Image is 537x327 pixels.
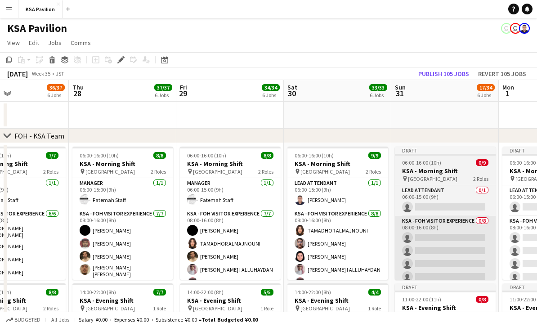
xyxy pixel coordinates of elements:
[370,92,387,99] div: 6 Jobs
[4,37,23,49] a: View
[187,289,224,296] span: 14:00-22:00 (8h)
[43,168,58,175] span: 2 Roles
[262,92,279,99] div: 6 Jobs
[510,23,521,34] app-user-avatar: Fatemah Jeelani
[72,178,173,209] app-card-role: Manager1/106:00-15:00 (9h)Fatemah Staff
[201,316,258,323] span: Total Budgeted ¥0.00
[395,304,496,312] h3: KSA - Evening Shift
[180,147,281,280] app-job-card: 06:00-16:00 (10h)8/8KSA - Morning Shift [GEOGRAPHIC_DATA]2 RolesManager1/106:00-15:00 (9h)Fatemah...
[71,39,91,47] span: Comms
[261,152,273,159] span: 8/8
[80,152,119,159] span: 06:00-16:00 (10h)
[25,37,43,49] a: Edit
[395,147,496,280] app-job-card: Draft06:00-16:00 (10h)0/9KSA - Morning Shift [GEOGRAPHIC_DATA]2 RolesLEAD ATTENDANT0/106:00-15:00...
[47,92,64,99] div: 6 Jobs
[369,84,387,91] span: 33/33
[287,178,388,209] app-card-role: LEAD ATTENDANT1/106:00-15:00 (9h)[PERSON_NAME]
[300,305,350,312] span: [GEOGRAPHIC_DATA]
[14,131,64,140] div: FOH - KSA Team
[287,147,388,280] app-job-card: 06:00-16:00 (10h)9/9KSA - Morning Shift [GEOGRAPHIC_DATA]2 RolesLEAD ATTENDANT1/106:00-15:00 (9h)...
[79,316,258,323] div: Salary ¥0.00 + Expenses ¥0.00 + Subsistence ¥0.00 =
[394,88,406,99] span: 31
[14,317,40,323] span: Budgeted
[29,39,39,47] span: Edit
[46,152,58,159] span: 7/7
[48,39,62,47] span: Jobs
[295,289,331,296] span: 14:00-22:00 (8h)
[402,159,441,166] span: 06:00-16:00 (10h)
[501,88,514,99] span: 1
[155,92,172,99] div: 6 Jobs
[395,185,496,216] app-card-role: LEAD ATTENDANT0/106:00-15:00 (9h)
[71,88,84,99] span: 28
[180,83,187,91] span: Fri
[72,147,173,280] app-job-card: 06:00-16:00 (10h)8/8KSA - Morning Shift [GEOGRAPHIC_DATA]2 RolesManager1/106:00-15:00 (9h)Fatemah...
[300,168,350,175] span: [GEOGRAPHIC_DATA]
[30,70,52,77] span: Week 35
[295,152,334,159] span: 06:00-16:00 (10h)
[193,168,242,175] span: [GEOGRAPHIC_DATA]
[85,168,135,175] span: [GEOGRAPHIC_DATA]
[502,83,514,91] span: Mon
[180,178,281,209] app-card-role: Manager1/106:00-15:00 (9h)Fatemah Staff
[395,283,496,291] div: Draft
[153,152,166,159] span: 8/8
[473,175,488,182] span: 2 Roles
[368,289,381,296] span: 4/4
[368,152,381,159] span: 9/9
[287,296,388,305] h3: KSA - Evening Shift
[187,152,226,159] span: 06:00-16:00 (10h)
[476,296,488,303] span: 0/8
[154,84,172,91] span: 37/37
[85,305,135,312] span: [GEOGRAPHIC_DATA]
[395,167,496,175] h3: KSA - Morning Shift
[7,69,28,78] div: [DATE]
[519,23,530,34] app-user-avatar: Hussein Al Najjar
[287,83,297,91] span: Sat
[286,88,297,99] span: 30
[80,289,116,296] span: 14:00-22:00 (8h)
[153,289,166,296] span: 7/7
[4,315,42,325] button: Budgeted
[261,289,273,296] span: 5/5
[18,0,63,18] button: KSA Pavilion
[46,289,58,296] span: 8/8
[72,160,173,168] h3: KSA - Morning Shift
[180,209,281,318] app-card-role: KSA - FOH Visitor Experience7/708:00-16:00 (8h)[PERSON_NAME]TAMADHOR ALMAJNOUNI[PERSON_NAME][PERS...
[408,175,457,182] span: [GEOGRAPHIC_DATA]
[193,305,242,312] span: [GEOGRAPHIC_DATA]
[501,23,512,34] app-user-avatar: Isra Alsharyofi
[72,296,173,305] h3: KSA - Evening Shift
[43,305,58,312] span: 2 Roles
[72,83,84,91] span: Thu
[7,22,67,35] h1: KSA Pavilion
[476,159,488,166] span: 0/9
[7,39,20,47] span: View
[67,37,94,49] a: Comms
[402,296,441,303] span: 11:00-22:00 (11h)
[368,305,381,312] span: 1 Role
[258,168,273,175] span: 2 Roles
[151,168,166,175] span: 2 Roles
[477,92,494,99] div: 6 Jobs
[47,84,65,91] span: 36/37
[395,147,496,154] div: Draft
[180,296,281,305] h3: KSA - Evening Shift
[262,84,280,91] span: 34/34
[260,305,273,312] span: 1 Role
[477,84,495,91] span: 17/34
[395,83,406,91] span: Sun
[180,160,281,168] h3: KSA - Morning Shift
[474,68,530,80] button: Revert 105 jobs
[72,209,173,320] app-card-role: KSA - FOH Visitor Experience7/708:00-16:00 (8h)[PERSON_NAME][PERSON_NAME][PERSON_NAME][PERSON_NAM...
[179,88,187,99] span: 29
[366,168,381,175] span: 2 Roles
[49,316,71,323] span: All jobs
[287,160,388,168] h3: KSA - Morning Shift
[56,70,64,77] div: JST
[415,68,473,80] button: Publish 105 jobs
